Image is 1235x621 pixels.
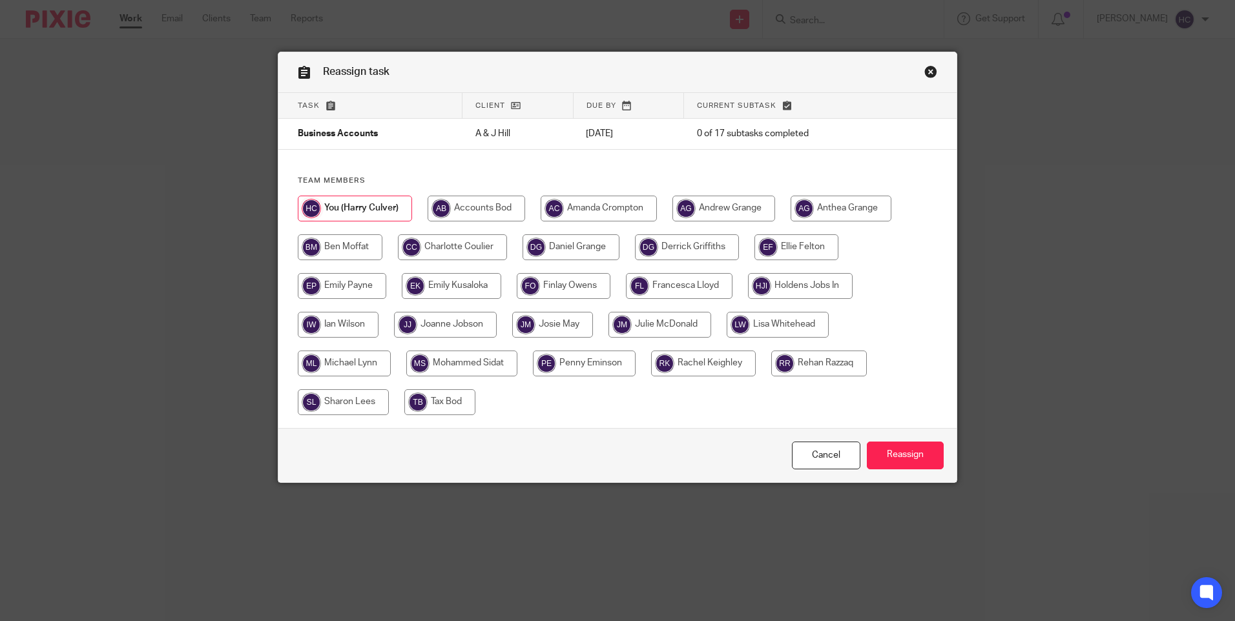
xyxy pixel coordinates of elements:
p: A & J Hill [475,127,561,140]
span: Business Accounts [298,130,378,139]
a: Close this dialog window [924,65,937,83]
span: Due by [586,102,616,109]
span: Task [298,102,320,109]
h4: Team members [298,176,937,186]
td: 0 of 17 subtasks completed [684,119,897,150]
span: Client [475,102,505,109]
input: Reassign [867,442,944,469]
span: Current subtask [697,102,776,109]
span: Reassign task [323,66,389,77]
a: Close this dialog window [792,442,860,469]
p: [DATE] [586,127,671,140]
